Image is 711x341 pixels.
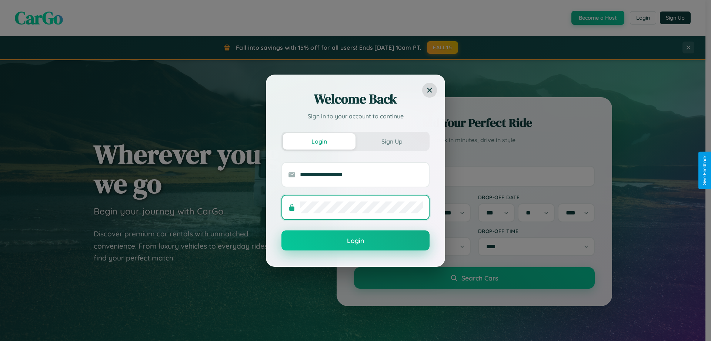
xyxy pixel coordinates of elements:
h2: Welcome Back [281,90,430,108]
div: Give Feedback [702,155,707,186]
button: Login [281,230,430,250]
button: Sign Up [355,133,428,150]
button: Login [283,133,355,150]
p: Sign in to your account to continue [281,112,430,121]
